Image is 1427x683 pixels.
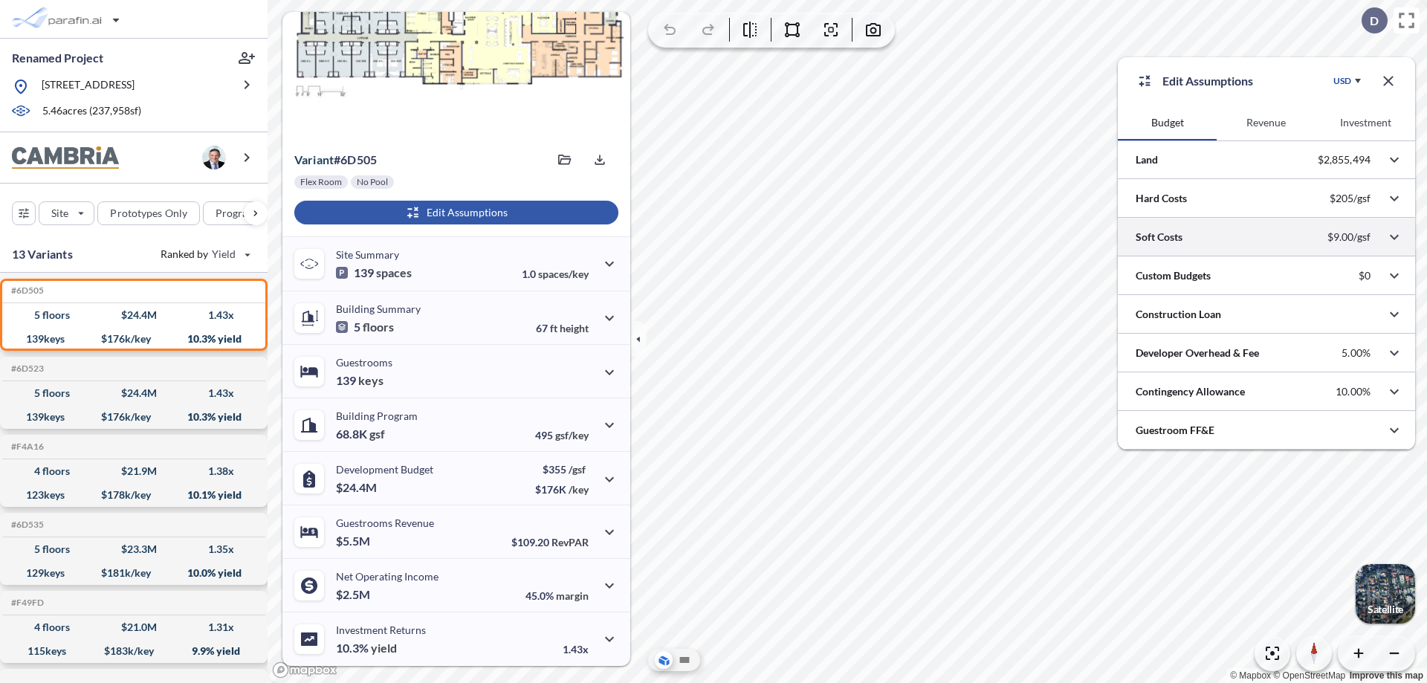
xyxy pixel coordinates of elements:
[1318,153,1371,166] p: $2,855,494
[1333,75,1351,87] div: USD
[8,285,44,296] h5: Click to copy the code
[1136,268,1211,283] p: Custom Budgets
[336,248,399,261] p: Site Summary
[294,152,377,167] p: # 6d505
[1136,384,1245,399] p: Contingency Allowance
[560,322,589,334] span: height
[8,598,44,608] h5: Click to copy the code
[1136,152,1158,167] p: Land
[1370,14,1379,27] p: D
[1217,105,1316,140] button: Revenue
[525,589,589,602] p: 45.0%
[535,483,589,496] p: $176K
[12,245,73,263] p: 13 Variants
[535,429,589,441] p: 495
[336,302,421,315] p: Building Summary
[536,322,589,334] p: 67
[336,570,439,583] p: Net Operating Income
[216,206,257,221] p: Program
[294,152,334,166] span: Variant
[538,268,589,280] span: spaces/key
[1330,192,1371,205] p: $205/gsf
[336,320,394,334] p: 5
[272,661,337,679] a: Mapbox homepage
[110,206,187,221] p: Prototypes Only
[1136,423,1214,438] p: Guestroom FF&E
[511,536,589,548] p: $109.20
[149,242,260,266] button: Ranked by Yield
[39,201,94,225] button: Site
[1230,670,1271,681] a: Mapbox
[1368,603,1403,615] p: Satellite
[369,427,385,441] span: gsf
[336,356,392,369] p: Guestrooms
[522,268,589,280] p: 1.0
[1356,564,1415,624] img: Switcher Image
[1359,269,1371,282] p: $0
[569,483,589,496] span: /key
[676,651,693,669] button: Site Plan
[336,427,385,441] p: 68.8K
[51,206,68,221] p: Site
[655,651,673,669] button: Aerial View
[1273,670,1345,681] a: OpenStreetMap
[1162,72,1253,90] p: Edit Assumptions
[1336,385,1371,398] p: 10.00%
[1136,346,1259,360] p: Developer Overhead & Fee
[336,534,372,548] p: $5.5M
[336,265,412,280] p: 139
[294,201,618,224] button: Edit Assumptions
[42,77,135,96] p: [STREET_ADDRESS]
[357,176,388,188] p: No Pool
[12,50,103,66] p: Renamed Project
[1350,670,1423,681] a: Improve this map
[212,247,236,262] span: Yield
[8,363,44,374] h5: Click to copy the code
[1118,105,1217,140] button: Budget
[358,373,384,388] span: keys
[336,641,397,656] p: 10.3%
[336,373,384,388] p: 139
[563,643,589,656] p: 1.43x
[336,517,434,529] p: Guestrooms Revenue
[202,146,226,169] img: user logo
[551,536,589,548] span: RevPAR
[376,265,412,280] span: spaces
[42,103,141,120] p: 5.46 acres ( 237,958 sf)
[336,410,418,422] p: Building Program
[1136,307,1221,322] p: Construction Loan
[336,624,426,636] p: Investment Returns
[363,320,394,334] span: floors
[336,463,433,476] p: Development Budget
[371,641,397,656] span: yield
[12,146,119,169] img: BrandImage
[550,322,557,334] span: ft
[535,463,589,476] p: $355
[569,463,586,476] span: /gsf
[1356,564,1415,624] button: Switcher ImageSatellite
[300,176,342,188] p: Flex Room
[97,201,200,225] button: Prototypes Only
[1342,346,1371,360] p: 5.00%
[336,587,372,602] p: $2.5M
[336,480,379,495] p: $24.4M
[556,589,589,602] span: margin
[555,429,589,441] span: gsf/key
[8,519,44,530] h5: Click to copy the code
[203,201,283,225] button: Program
[8,441,44,452] h5: Click to copy the code
[1136,191,1187,206] p: Hard Costs
[1316,105,1415,140] button: Investment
